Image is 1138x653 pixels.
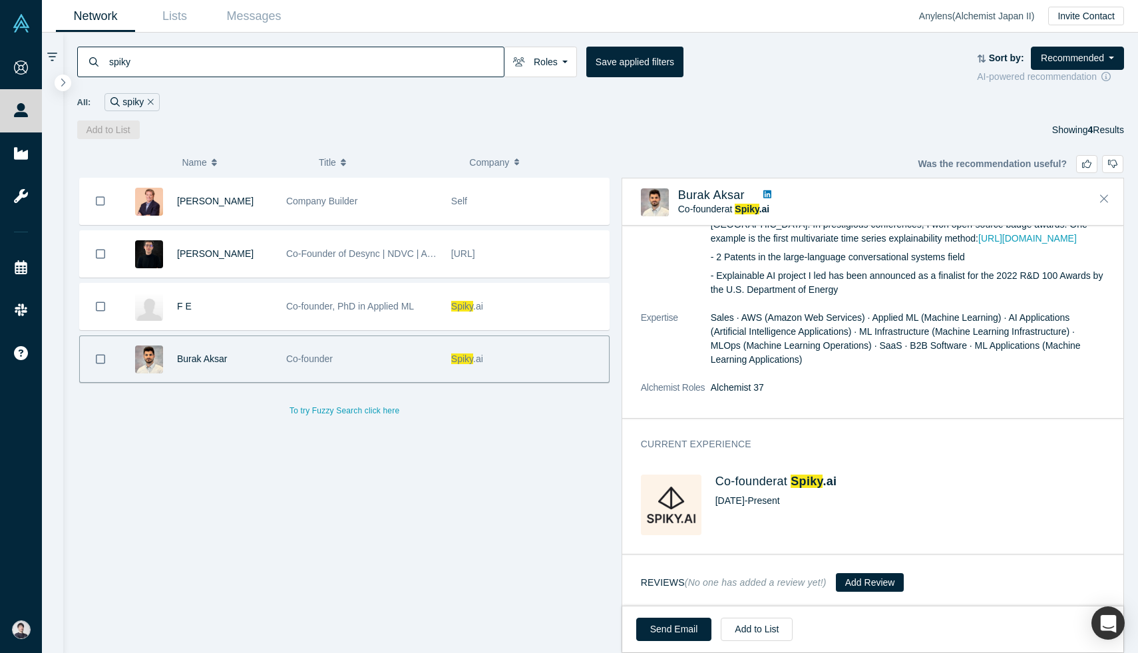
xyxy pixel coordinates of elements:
[1094,188,1114,210] button: Close
[451,301,473,312] span: Spiky
[1048,7,1124,25] button: Invite Contact
[177,301,192,312] a: F E
[451,248,475,259] span: [URL]
[1031,47,1124,70] button: Recommended
[791,475,837,488] a: Spiky.ai
[108,46,504,77] input: Search by name, title, company, summary, expertise, investment criteria or topics of focus
[919,9,1049,23] div: Anylens ( Alchemist Japan II )
[12,620,31,639] img: Katsutoshi Tabata's Account
[977,70,1124,84] div: AI-powered recommendation
[735,204,769,214] a: Spiky.ai
[12,14,31,33] img: Alchemist Vault Logo
[836,573,904,592] button: Add Review
[711,269,1105,297] p: - Explainable AI project I led has been announced as a finalist for the 2022 R&D 100 Awards by th...
[641,437,1086,451] h3: Current Experience
[135,293,163,321] img: F E's Profile Image
[711,381,1105,395] dd: Alchemist 37
[319,148,455,176] button: Title
[641,188,669,216] img: Burak Aksar's Profile Image
[56,1,135,32] a: Network
[473,301,483,312] span: .ai
[469,148,606,176] button: Company
[286,353,333,364] span: Co-founder
[978,233,1077,244] a: [URL][DOMAIN_NAME]
[641,311,711,381] dt: Expertise
[144,95,154,110] button: Remove Filter
[80,284,121,329] button: Bookmark
[641,475,701,535] img: Spiky.ai's Logo
[918,155,1123,173] div: Was the recommendation useful?
[685,577,827,588] small: (No one has added a review yet!)
[791,475,823,488] span: Spiky
[135,240,163,268] img: Mark Evgenev's Profile Image
[715,494,1105,508] div: [DATE] - Present
[469,148,509,176] span: Company
[451,196,467,206] span: Self
[319,148,336,176] span: Title
[678,188,745,202] a: Burak Aksar
[286,301,414,312] span: Co-founder, PhD in Applied ML
[286,196,357,206] span: Company Builder
[177,196,254,206] a: [PERSON_NAME]
[678,204,770,214] span: Co-founder at
[711,312,1081,365] span: Sales · AWS (Amazon Web Services) · Applied ML (Machine Learning) · AI Applications (Artificial I...
[182,148,206,176] span: Name
[286,248,536,259] span: Co-Founder of Desync | NDVC | Alchemist Coach & Mentor |
[823,475,837,488] span: .ai
[1088,124,1093,135] strong: 4
[135,1,214,32] a: Lists
[80,178,121,224] button: Bookmark
[80,231,121,277] button: Bookmark
[182,148,305,176] button: Name
[641,381,711,409] dt: Alchemist Roles
[214,1,293,32] a: Messages
[177,248,254,259] a: [PERSON_NAME]
[586,47,683,77] button: Save applied filters
[1088,124,1124,135] span: Results
[135,345,163,373] img: Burak Aksar's Profile Image
[735,204,759,214] span: Spiky
[989,53,1024,63] strong: Sort by:
[715,475,1105,489] h4: Co-founder at
[504,47,577,77] button: Roles
[177,353,227,364] a: Burak Aksar
[711,250,1105,264] p: - 2 Patents in the large-language conversational systems field
[104,93,160,111] div: spiky
[641,576,827,590] h3: Reviews
[759,204,770,214] span: .ai
[77,96,91,109] span: All:
[1052,120,1124,139] div: Showing
[721,618,793,641] button: Add to List
[280,402,409,419] button: To try Fuzzy Search click here
[77,120,140,139] button: Add to List
[636,618,712,641] a: Send Email
[451,353,473,364] span: Spiky
[135,188,163,216] img: Bill Demas's Profile Image
[473,353,483,364] span: .ai
[80,336,121,382] button: Bookmark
